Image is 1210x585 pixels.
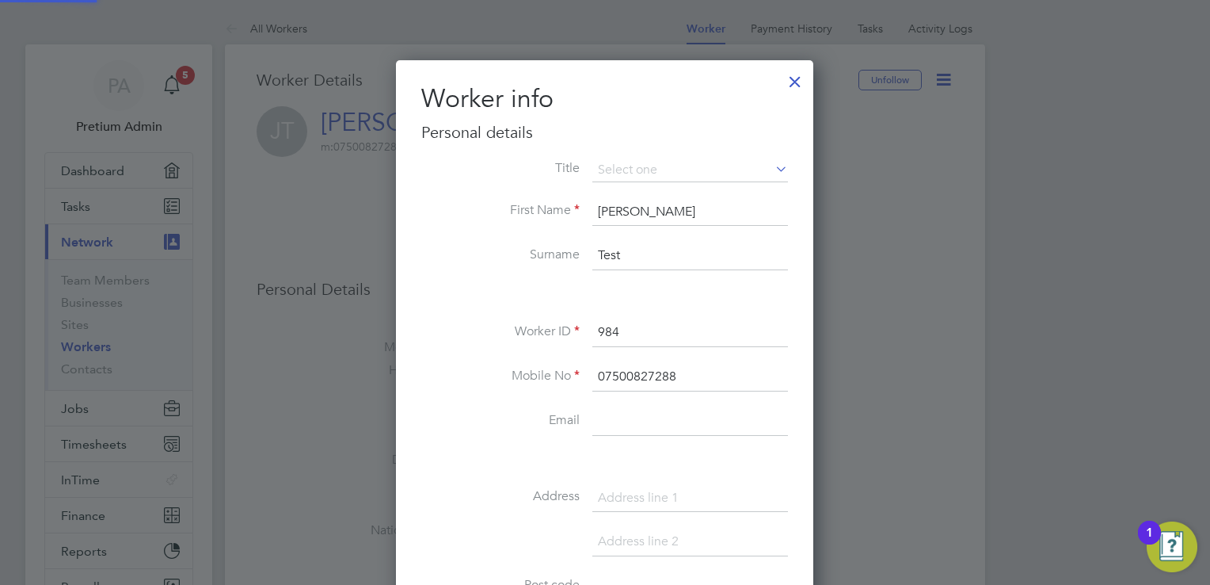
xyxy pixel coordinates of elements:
[421,82,788,116] h2: Worker info
[421,323,580,340] label: Worker ID
[421,488,580,505] label: Address
[421,160,580,177] label: Title
[1146,533,1153,553] div: 1
[421,122,788,143] h3: Personal details
[421,412,580,429] label: Email
[1147,522,1197,572] button: Open Resource Center, 1 new notification
[592,528,788,556] input: Address line 2
[421,247,580,263] label: Surname
[592,484,788,513] input: Address line 1
[592,159,788,182] input: Select one
[421,368,580,384] label: Mobile No
[421,202,580,219] label: First Name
